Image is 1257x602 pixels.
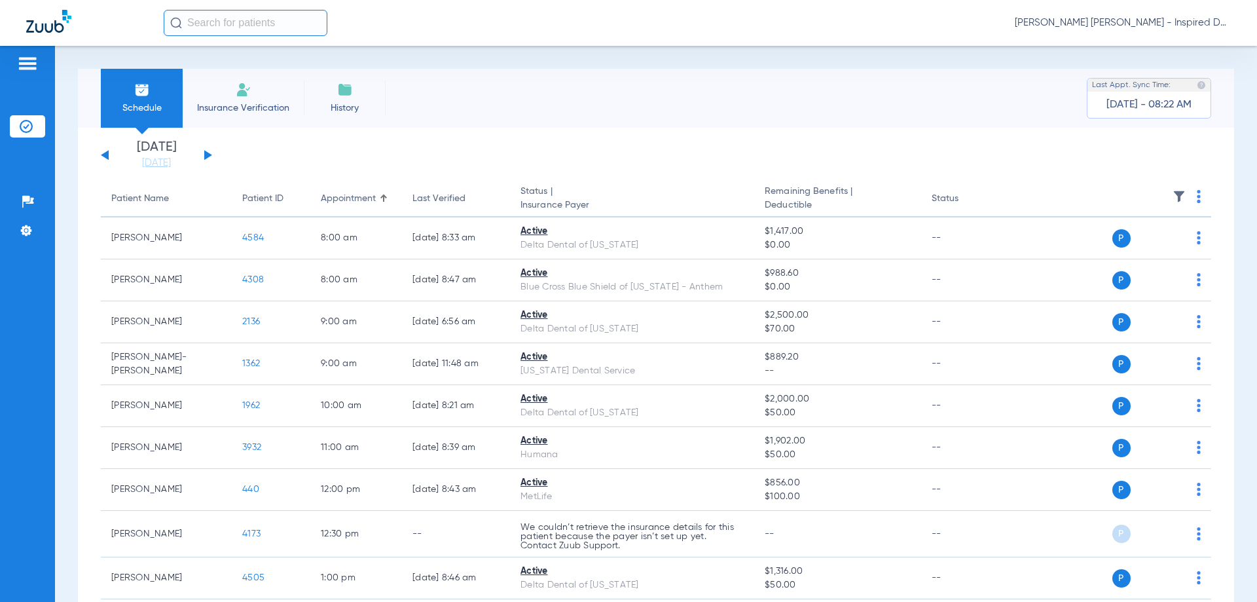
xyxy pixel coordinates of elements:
[101,511,232,557] td: [PERSON_NAME]
[402,469,510,511] td: [DATE] 8:43 AM
[1167,571,1180,584] img: x.svg
[1167,483,1180,496] img: x.svg
[520,322,744,336] div: Delta Dental of [US_STATE]
[520,565,744,578] div: Active
[111,192,221,206] div: Patient Name
[765,578,910,592] span: $50.00
[1197,273,1201,286] img: group-dot-blue.svg
[520,364,744,378] div: [US_STATE] Dental Service
[1197,483,1201,496] img: group-dot-blue.svg
[1112,481,1131,499] span: P
[101,469,232,511] td: [PERSON_NAME]
[921,217,1010,259] td: --
[765,392,910,406] span: $2,000.00
[765,406,910,420] span: $50.00
[310,469,402,511] td: 12:00 PM
[242,485,259,494] span: 440
[1197,190,1201,203] img: group-dot-blue.svg
[765,238,910,252] span: $0.00
[1167,527,1180,540] img: x.svg
[921,511,1010,557] td: --
[1197,357,1201,370] img: group-dot-blue.svg
[310,343,402,385] td: 9:00 AM
[402,385,510,427] td: [DATE] 8:21 AM
[520,280,744,294] div: Blue Cross Blue Shield of [US_STATE] - Anthem
[310,427,402,469] td: 11:00 AM
[402,427,510,469] td: [DATE] 8:39 AM
[1197,399,1201,412] img: group-dot-blue.svg
[921,427,1010,469] td: --
[1197,231,1201,244] img: group-dot-blue.svg
[1112,229,1131,248] span: P
[1167,315,1180,328] img: x.svg
[1112,271,1131,290] span: P
[765,322,910,336] span: $70.00
[510,181,754,217] th: Status |
[310,217,402,259] td: 8:00 AM
[242,233,264,242] span: 4584
[921,343,1010,385] td: --
[170,17,182,29] img: Search Icon
[402,343,510,385] td: [DATE] 11:48 AM
[765,529,774,538] span: --
[765,225,910,238] span: $1,417.00
[101,301,232,343] td: [PERSON_NAME]
[1197,81,1206,90] img: last sync help info
[1112,525,1131,543] span: P
[236,82,251,98] img: Manual Insurance Verification
[1112,397,1131,415] span: P
[921,301,1010,343] td: --
[520,476,744,490] div: Active
[1167,231,1180,244] img: x.svg
[520,434,744,448] div: Active
[314,102,376,115] span: History
[412,192,500,206] div: Last Verified
[242,359,260,368] span: 1362
[192,102,294,115] span: Insurance Verification
[117,157,196,170] a: [DATE]
[1192,539,1257,602] div: Chat Widget
[310,511,402,557] td: 12:30 PM
[765,267,910,280] span: $988.60
[242,573,264,582] span: 4505
[520,350,744,364] div: Active
[321,192,392,206] div: Appointment
[402,217,510,259] td: [DATE] 8:33 AM
[242,529,261,538] span: 4173
[1167,441,1180,454] img: x.svg
[520,448,744,462] div: Humana
[117,141,196,170] li: [DATE]
[310,385,402,427] td: 10:00 AM
[242,275,264,284] span: 4308
[765,364,910,378] span: --
[337,82,353,98] img: History
[242,192,300,206] div: Patient ID
[402,301,510,343] td: [DATE] 6:56 AM
[921,557,1010,599] td: --
[242,192,283,206] div: Patient ID
[921,181,1010,217] th: Status
[1015,16,1231,29] span: [PERSON_NAME] [PERSON_NAME] - Inspired Dental
[520,523,744,550] p: We couldn’t retrieve the insurance details for this patient because the payer isn’t set up yet. C...
[765,198,910,212] span: Deductible
[402,557,510,599] td: [DATE] 8:46 AM
[921,469,1010,511] td: --
[765,280,910,294] span: $0.00
[921,385,1010,427] td: --
[310,259,402,301] td: 8:00 AM
[520,225,744,238] div: Active
[26,10,71,33] img: Zuub Logo
[1167,399,1180,412] img: x.svg
[1167,273,1180,286] img: x.svg
[412,192,465,206] div: Last Verified
[321,192,376,206] div: Appointment
[1173,190,1186,203] img: filter.svg
[101,427,232,469] td: [PERSON_NAME]
[134,82,150,98] img: Schedule
[520,238,744,252] div: Delta Dental of [US_STATE]
[765,350,910,364] span: $889.20
[765,434,910,448] span: $1,902.00
[754,181,920,217] th: Remaining Benefits |
[242,317,260,326] span: 2136
[765,309,910,322] span: $2,500.00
